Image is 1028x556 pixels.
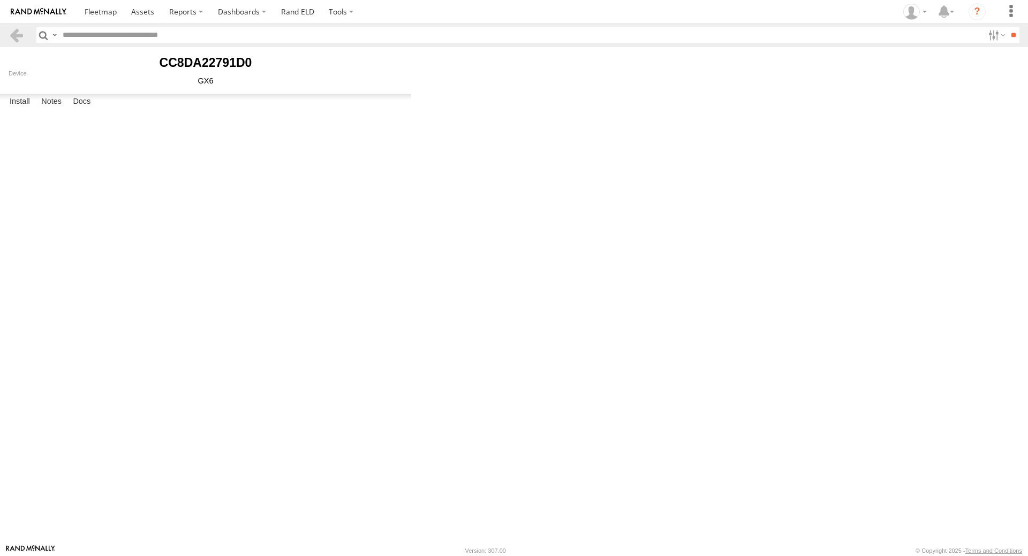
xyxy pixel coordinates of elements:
label: Search Query [50,27,59,43]
a: Terms and Conditions [965,547,1022,554]
div: Device [9,70,403,77]
div: © Copyright 2025 - [916,547,1022,554]
b: CC8DA22791D0 [160,56,252,70]
div: Alyssa Senesac [899,4,931,20]
div: GX6 [9,77,403,85]
label: Notes [36,94,67,109]
label: Search Filter Options [984,27,1007,43]
label: Docs [67,94,96,109]
img: rand-logo.svg [11,8,66,16]
label: Install [4,94,35,109]
div: Version: 307.00 [465,547,506,554]
a: Visit our Website [6,545,55,556]
i: ? [969,3,986,20]
a: Back to previous Page [9,27,24,43]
